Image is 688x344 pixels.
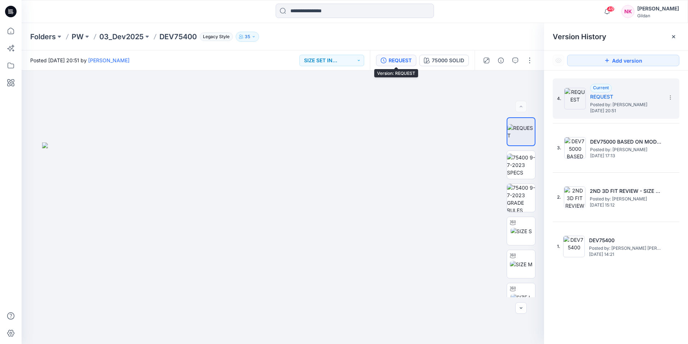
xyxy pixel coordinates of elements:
[389,56,412,64] div: REQUEST
[197,32,233,42] button: Legacy Style
[495,55,507,66] button: Details
[637,4,679,13] div: [PERSON_NAME]
[671,34,676,40] button: Close
[99,32,144,42] a: 03_Dev2025
[564,186,585,208] img: 2ND 3D FIT REVIEW - SIZE SET
[557,194,561,200] span: 2.
[589,245,661,252] span: Posted by: Ruby Arnaldo Alcantara
[557,145,561,151] span: 3.
[88,57,130,63] a: [PERSON_NAME]
[590,92,662,101] h5: REQUEST
[510,261,533,268] img: SIZE M
[563,236,585,257] img: DEV75400
[30,56,130,64] span: Posted [DATE] 20:51 by
[553,32,606,41] span: Version History
[557,95,561,102] span: 4.
[607,6,615,12] span: 49
[507,184,535,212] img: 75400 9-7-2023 GRADE RULES
[159,32,197,42] p: DEV75400
[236,32,259,42] button: 35
[376,55,416,66] button: REQUEST
[567,55,679,66] button: Add version
[590,195,662,203] span: Posted by: Sara Hernandez
[589,252,661,257] span: [DATE] 14:21
[507,124,535,139] img: REQUEST
[507,154,535,176] img: 75400 9-7-2023 SPECS
[200,32,233,41] span: Legacy Style
[564,137,586,159] img: DEV75000 BASED ON MODERN 2 OPT F REQUEST
[511,294,531,301] img: SIZE L
[432,56,464,64] div: 75000 SOLID
[564,88,586,109] img: REQUEST
[590,101,662,108] span: Posted by: Sara Hernandez
[30,32,56,42] a: Folders
[590,203,662,208] span: [DATE] 15:12
[589,236,661,245] h5: DEV75400
[590,108,662,113] span: [DATE] 20:51
[557,243,560,250] span: 1.
[590,187,662,195] h5: 2ND 3D FIT REVIEW - SIZE SET
[593,85,609,90] span: Current
[590,146,662,153] span: Posted by: Sara Hernandez
[72,32,83,42] a: PW
[245,33,250,41] p: 35
[590,137,662,146] h5: DEV75000 BASED ON MODERN 2 OPT F REQUEST
[590,153,662,158] span: [DATE] 17:13
[511,227,532,235] img: SIZE S
[419,55,469,66] button: 75000 SOLID
[553,55,564,66] button: Show Hidden Versions
[637,13,679,18] div: Gildan
[621,5,634,18] div: NK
